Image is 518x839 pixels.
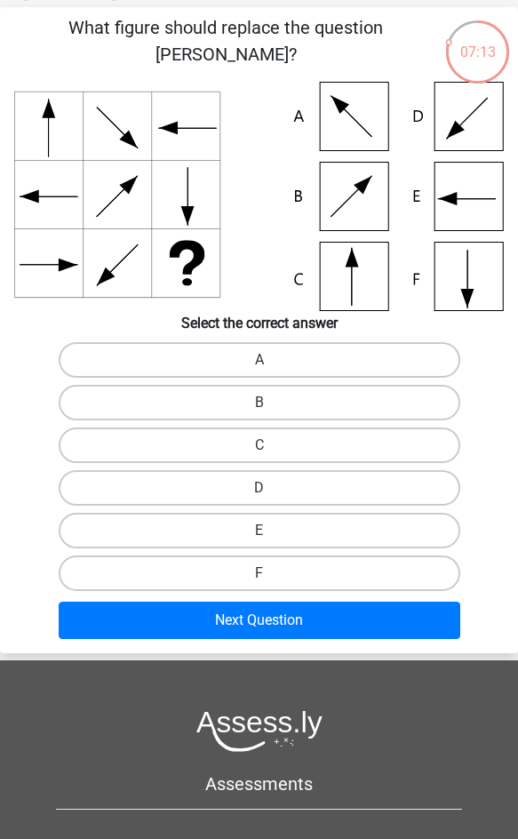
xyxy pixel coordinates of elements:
[59,427,460,463] label: C
[196,710,323,752] img: Assessly logo
[7,14,444,68] p: What figure should replace the question [PERSON_NAME]?
[59,342,460,378] label: A
[444,19,511,63] div: 07:13
[59,385,460,420] label: B
[59,470,460,506] label: D
[7,311,511,332] h6: Select the correct answer
[59,602,460,639] button: Next Question
[56,773,462,795] h5: Assessments
[59,513,460,548] label: E
[59,555,460,591] label: F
